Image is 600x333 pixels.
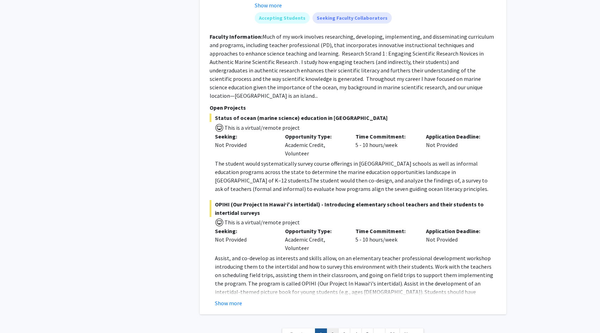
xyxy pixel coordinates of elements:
span: OPIHI (Our Project In Hawai‘i's intertidal) - Introducing elementary school teachers and their st... [210,200,496,217]
p: Seeking: [215,227,275,235]
p: Opportunity Type: [285,132,345,141]
mat-chip: Seeking Faculty Collaborators [313,12,392,24]
p: Open Projects [210,103,496,112]
p: Time Commitment: [355,227,415,235]
p: Application Deadline: [426,227,486,235]
div: Academic Credit, Volunteer [280,227,350,252]
span: Status of ocean (marine science) education in [GEOGRAPHIC_DATA] [210,114,496,122]
div: 5 - 10 hours/week [350,132,421,158]
div: Not Provided [421,227,491,252]
p: Opportunity Type: [285,227,345,235]
span: This is a virtual/remote project [224,124,300,131]
p: Application Deadline: [426,132,486,141]
div: Academic Credit, Volunteer [280,132,350,158]
div: Not Provided [215,235,275,244]
div: 5 - 10 hours/week [350,227,421,252]
button: Show more [215,299,242,307]
div: Not Provided [421,132,491,158]
p: Time Commitment: [355,132,415,141]
span: The student would then co-design, and analyze the findings of, a survey to ask of teachers (forma... [215,177,488,192]
p: Seeking: [215,132,275,141]
iframe: Chat [5,301,30,328]
div: Not Provided [215,141,275,149]
button: Show more [255,1,282,9]
p: Assist, and co-develop as interests and skills allow, on an elementary teacher professional devel... [215,254,496,313]
span: This is a virtual/remote project [224,219,300,226]
fg-read-more: Much of my work involves researching, developing, implementing, and disseminating curriculum and ... [210,33,494,99]
b: Faculty Information: [210,33,262,40]
p: The student would systematically survey course offerings in [GEOGRAPHIC_DATA] schools as well as ... [215,159,496,193]
mat-chip: Accepting Students [255,12,310,24]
